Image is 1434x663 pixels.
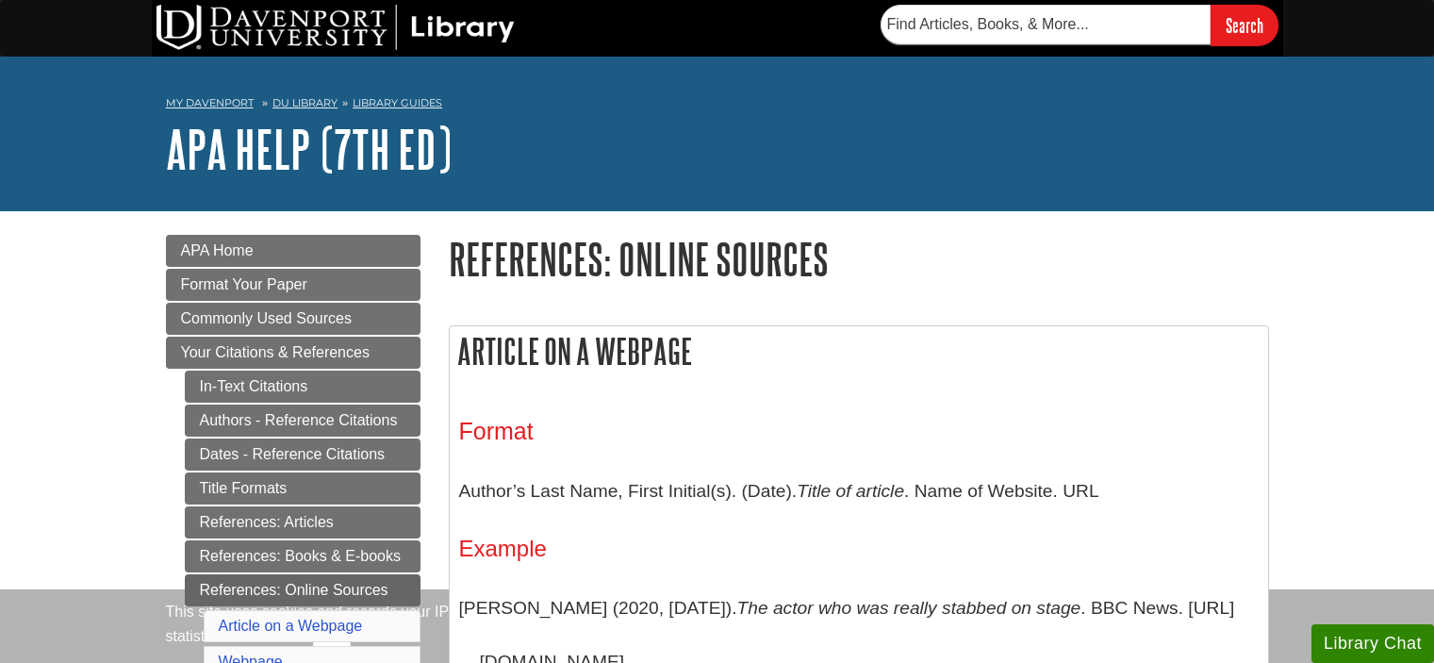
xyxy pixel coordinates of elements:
a: Dates - Reference Citations [185,439,420,471]
h2: Article on a Webpage [450,326,1268,376]
a: My Davenport [166,95,254,111]
input: Search [1211,5,1278,45]
a: In-Text Citations [185,371,420,403]
a: APA Home [166,235,420,267]
a: References: Articles [185,506,420,539]
a: References: Online Sources [185,574,420,606]
span: Format Your Paper [181,276,307,292]
img: DU Library [157,5,515,50]
a: Authors - Reference Citations [185,405,420,437]
button: Library Chat [1311,624,1434,663]
form: Searches DU Library's articles, books, and more [881,5,1278,45]
a: DU Library [272,96,338,109]
h3: Format [459,418,1259,445]
h4: Example [459,537,1259,561]
a: Title Formats [185,472,420,505]
a: Commonly Used Sources [166,303,420,335]
p: Author’s Last Name, First Initial(s). (Date). . Name of Website. URL [459,464,1259,519]
i: Title of article [797,481,904,501]
span: Your Citations & References [181,344,370,360]
i: The actor who was really stabbed on stage [737,598,1081,618]
a: Article on a Webpage [219,618,363,634]
nav: breadcrumb [166,91,1269,121]
span: APA Home [181,242,254,258]
a: Format Your Paper [166,269,420,301]
input: Find Articles, Books, & More... [881,5,1211,44]
a: References: Books & E-books [185,540,420,572]
span: Commonly Used Sources [181,310,352,326]
a: Your Citations & References [166,337,420,369]
a: Library Guides [353,96,442,109]
h1: References: Online Sources [449,235,1269,283]
a: APA Help (7th Ed) [166,120,452,178]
